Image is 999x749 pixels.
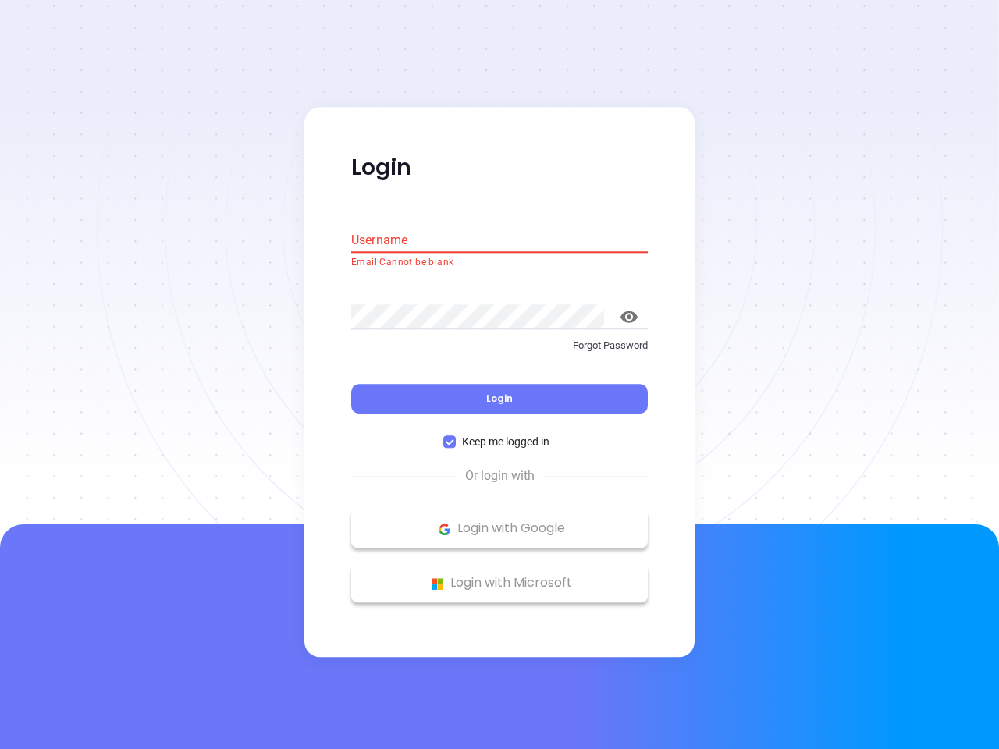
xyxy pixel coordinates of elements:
a: Forgot Password [351,338,648,366]
img: Microsoft Logo [428,574,447,594]
button: Google Logo Login with Google [351,509,648,548]
p: Email Cannot be blank [351,255,648,271]
button: Microsoft Logo Login with Microsoft [351,564,648,603]
span: Or login with [457,467,542,486]
button: Login [351,385,648,414]
p: Login [351,154,648,182]
button: toggle password visibility [610,298,648,335]
span: Keep me logged in [456,434,556,451]
img: Google Logo [435,520,454,539]
span: Login [486,392,513,406]
p: Login with Microsoft [359,572,640,595]
p: Forgot Password [351,338,648,353]
p: Login with Google [359,517,640,541]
